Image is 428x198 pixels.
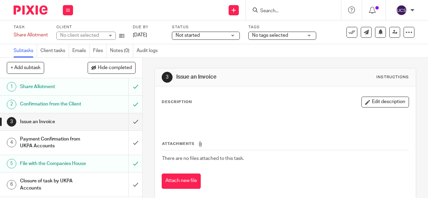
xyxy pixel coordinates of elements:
img: Pixie [14,5,48,15]
label: Tags [248,24,316,30]
h1: Issue an Invoice [20,117,88,127]
div: Share Allotment [14,32,48,38]
a: Notes (0) [110,44,133,57]
button: Attach new file [162,174,201,189]
div: 6 [7,180,16,189]
div: 2 [7,100,16,109]
a: Subtasks [14,44,37,57]
img: svg%3E [396,5,407,16]
div: No client selected [60,32,104,39]
span: There are no files attached to this task. [162,156,244,161]
button: Hide completed [88,62,136,73]
label: Task [14,24,48,30]
a: Client tasks [40,44,69,57]
input: Search [260,8,321,14]
h1: Confirmation from the Client [20,99,88,109]
div: 1 [7,82,16,92]
div: 3 [162,72,173,83]
h1: Payment Confirmation from UKPA Accounts [20,134,88,151]
h1: Closure of task by UKPA Accounts [20,176,88,193]
p: Description [162,99,192,105]
div: Instructions [376,75,409,80]
span: Not started [176,33,200,38]
h1: File with the Companies House [20,159,88,169]
span: Attachments [162,142,195,146]
div: 3 [7,117,16,127]
button: Edit description [361,97,409,108]
h1: Issue an Invoice [176,73,300,81]
div: 5 [7,159,16,168]
label: Client [56,24,124,30]
label: Due by [133,24,163,30]
a: Emails [72,44,90,57]
a: Files [93,44,107,57]
label: Status [172,24,240,30]
h1: Share Allotment [20,82,88,92]
span: [DATE] [133,33,147,37]
a: Audit logs [137,44,161,57]
button: + Add subtask [7,62,44,73]
span: No tags selected [252,33,288,38]
span: Hide completed [98,65,132,71]
div: 4 [7,138,16,147]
